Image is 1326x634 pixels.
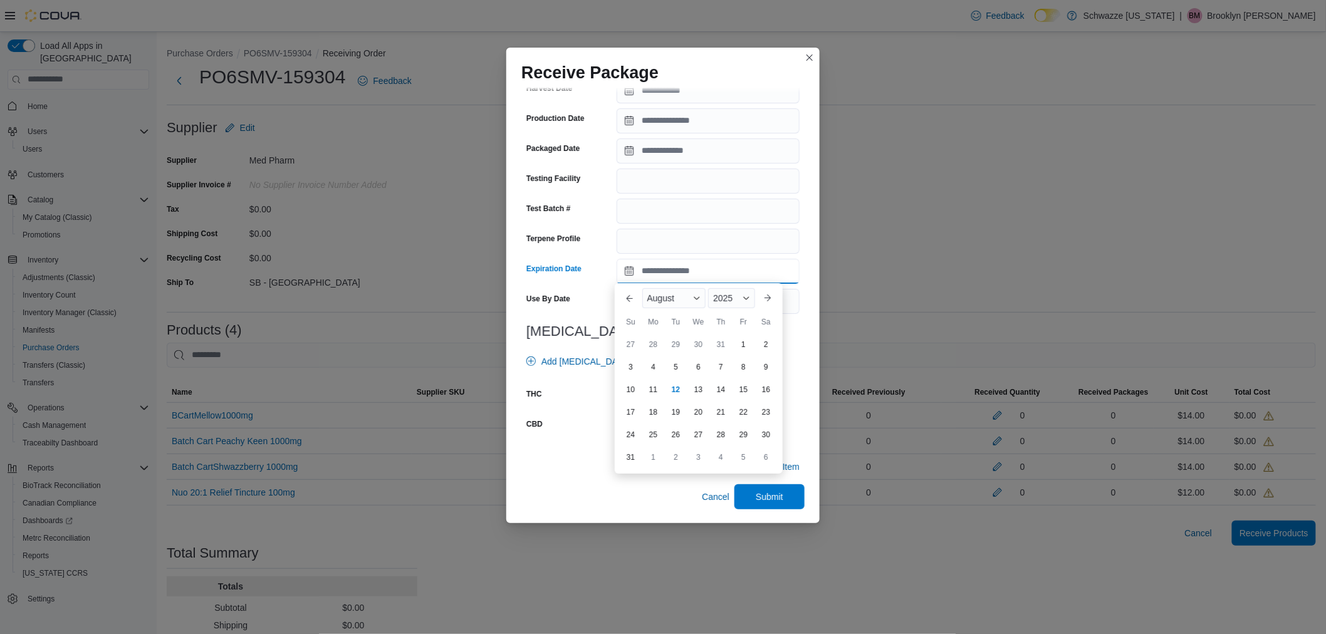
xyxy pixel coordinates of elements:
[621,312,641,332] div: Su
[621,357,641,377] div: day-3
[689,447,709,467] div: day-3
[644,380,664,400] div: day-11
[541,355,630,368] span: Add [MEDICAL_DATA]
[802,50,817,65] button: Closes this modal window
[758,288,778,308] button: Next month
[689,402,709,422] div: day-20
[526,83,572,93] label: Harvest Date
[620,333,778,469] div: August, 2025
[526,234,580,244] label: Terpene Profile
[621,380,641,400] div: day-10
[756,312,776,332] div: Sa
[526,294,570,304] label: Use By Date
[644,402,664,422] div: day-18
[756,447,776,467] div: day-6
[756,380,776,400] div: day-16
[521,63,659,83] h1: Receive Package
[734,380,754,400] div: day-15
[756,491,783,503] span: Submit
[708,288,754,308] div: Button. Open the year selector. 2025 is currently selected.
[526,143,580,153] label: Packaged Date
[734,425,754,445] div: day-29
[621,402,641,422] div: day-17
[647,293,675,303] span: August
[617,259,800,284] input: Press the down key to enter a popover containing a calendar. Press the escape key to close the po...
[666,357,686,377] div: day-5
[734,484,805,509] button: Submit
[711,447,731,467] div: day-4
[666,402,686,422] div: day-19
[711,425,731,445] div: day-28
[617,138,800,164] input: Press the down key to open a popover containing a calendar.
[617,108,800,133] input: Press the down key to open a popover containing a calendar.
[689,425,709,445] div: day-27
[666,380,686,400] div: day-12
[526,264,582,274] label: Expiration Date
[666,425,686,445] div: day-26
[617,78,800,103] input: Press the down key to open a popover containing a calendar.
[734,357,754,377] div: day-8
[756,357,776,377] div: day-9
[689,357,709,377] div: day-6
[644,425,664,445] div: day-25
[621,335,641,355] div: day-27
[689,312,709,332] div: We
[644,357,664,377] div: day-4
[711,335,731,355] div: day-31
[644,335,664,355] div: day-28
[697,484,734,509] button: Cancel
[526,204,570,214] label: Test Batch #
[711,402,731,422] div: day-21
[734,312,754,332] div: Fr
[734,335,754,355] div: day-1
[702,491,729,503] span: Cancel
[526,113,585,123] label: Production Date
[526,389,542,399] label: THC
[713,293,733,303] span: 2025
[734,402,754,422] div: day-22
[711,380,731,400] div: day-14
[689,380,709,400] div: day-13
[621,447,641,467] div: day-31
[621,425,641,445] div: day-24
[666,447,686,467] div: day-2
[644,312,664,332] div: Mo
[666,312,686,332] div: Tu
[521,349,635,374] button: Add [MEDICAL_DATA]
[644,447,664,467] div: day-1
[711,357,731,377] div: day-7
[620,288,640,308] button: Previous Month
[526,174,580,184] label: Testing Facility
[711,312,731,332] div: Th
[756,425,776,445] div: day-30
[526,324,800,339] h3: [MEDICAL_DATA]
[689,335,709,355] div: day-30
[756,402,776,422] div: day-23
[526,419,543,429] label: CBD
[756,335,776,355] div: day-2
[642,288,706,308] div: Button. Open the month selector. August is currently selected.
[734,447,754,467] div: day-5
[666,335,686,355] div: day-29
